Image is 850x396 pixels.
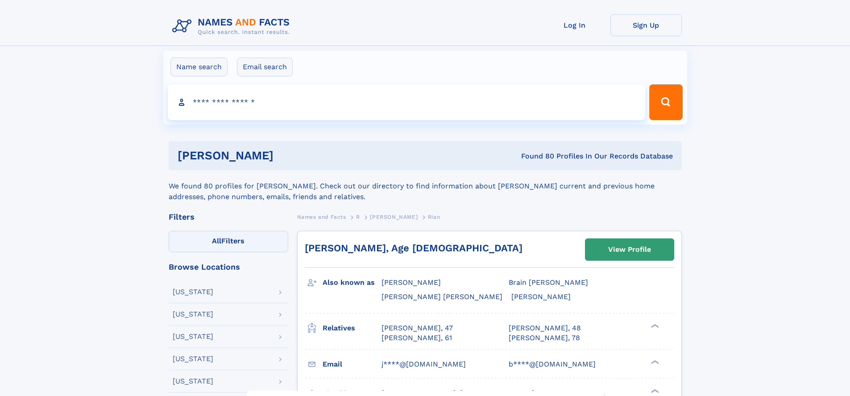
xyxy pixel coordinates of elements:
[608,239,651,260] div: View Profile
[356,211,360,222] a: R
[169,263,288,271] div: Browse Locations
[649,323,659,329] div: ❯
[173,378,213,385] div: [US_STATE]
[169,14,297,38] img: Logo Names and Facts
[509,333,580,343] a: [PERSON_NAME], 78
[173,355,213,363] div: [US_STATE]
[356,214,360,220] span: R
[509,278,588,287] span: Brain [PERSON_NAME]
[511,292,571,301] span: [PERSON_NAME]
[212,237,221,245] span: All
[170,58,228,76] label: Name search
[370,214,418,220] span: [PERSON_NAME]
[428,214,440,220] span: Rian
[169,213,288,221] div: Filters
[237,58,293,76] label: Email search
[173,311,213,318] div: [US_STATE]
[610,14,682,36] a: Sign Up
[381,292,502,301] span: [PERSON_NAME] [PERSON_NAME]
[381,278,441,287] span: [PERSON_NAME]
[370,211,418,222] a: [PERSON_NAME]
[649,84,682,120] button: Search Button
[323,321,381,336] h3: Relatives
[178,150,398,161] h1: [PERSON_NAME]
[169,170,682,202] div: We found 80 profiles for [PERSON_NAME]. Check out our directory to find information about [PERSON...
[323,357,381,372] h3: Email
[509,323,581,333] a: [PERSON_NAME], 48
[585,239,674,260] a: View Profile
[381,323,453,333] a: [PERSON_NAME], 47
[169,231,288,252] label: Filters
[323,275,381,290] h3: Also known as
[168,84,646,120] input: search input
[305,242,522,254] a: [PERSON_NAME], Age [DEMOGRAPHIC_DATA]
[173,288,213,296] div: [US_STATE]
[539,14,610,36] a: Log In
[649,388,659,394] div: ❯
[381,333,452,343] a: [PERSON_NAME], 61
[297,211,346,222] a: Names and Facts
[397,151,673,161] div: Found 80 Profiles In Our Records Database
[649,359,659,365] div: ❯
[173,333,213,340] div: [US_STATE]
